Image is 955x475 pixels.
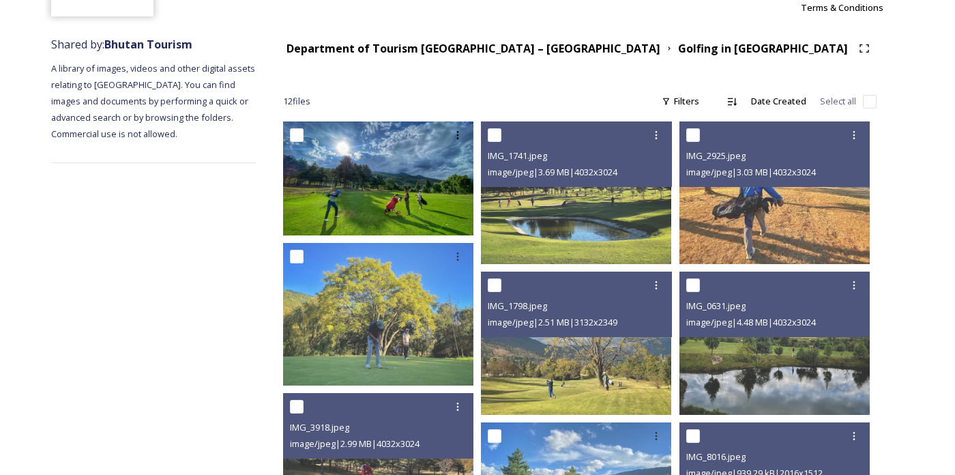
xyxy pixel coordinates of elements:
[488,300,547,312] span: IMG_1798.jpeg
[283,243,473,386] img: IMG_1521.jpeg
[283,121,473,235] img: IMG_8104.jpeg
[686,149,746,162] span: IMG_2925.jpeg
[679,121,870,264] img: IMG_2925.jpeg
[678,41,848,56] strong: Golfing in [GEOGRAPHIC_DATA]
[686,316,816,328] span: image/jpeg | 4.48 MB | 4032 x 3024
[801,1,883,14] span: Terms & Conditions
[104,37,192,52] strong: Bhutan Tourism
[290,437,420,450] span: image/jpeg | 2.99 MB | 4032 x 3024
[286,41,660,56] strong: Department of Tourism [GEOGRAPHIC_DATA] – [GEOGRAPHIC_DATA]
[283,95,310,108] span: 12 file s
[488,149,547,162] span: IMG_1741.jpeg
[686,450,746,463] span: IMG_8016.jpeg
[481,121,671,264] img: IMG_1741.jpeg
[820,95,856,108] span: Select all
[51,37,192,52] span: Shared by:
[488,166,617,178] span: image/jpeg | 3.69 MB | 4032 x 3024
[686,300,746,312] span: IMG_0631.jpeg
[481,272,671,414] img: IMG_1798.jpeg
[686,166,816,178] span: image/jpeg | 3.03 MB | 4032 x 3024
[51,62,257,140] span: A library of images, videos and other digital assets relating to [GEOGRAPHIC_DATA]. You can find ...
[744,88,813,115] div: Date Created
[488,316,617,328] span: image/jpeg | 2.51 MB | 3132 x 2349
[290,421,349,433] span: IMG_3918.jpeg
[655,88,706,115] div: Filters
[679,272,870,414] img: IMG_0631.jpeg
